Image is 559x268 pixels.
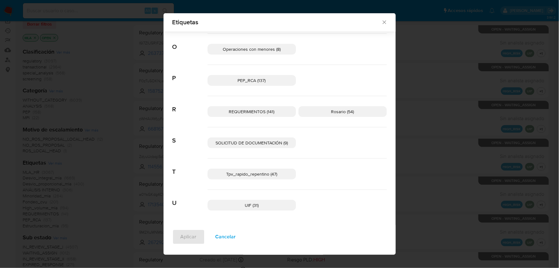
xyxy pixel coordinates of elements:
[172,96,208,113] span: R
[299,106,387,117] div: Rosario (54)
[208,200,296,211] div: UIF (31)
[245,202,259,208] span: UIF (31)
[208,106,296,117] div: REQUERIMIENTOS (141)
[208,75,296,86] div: PEP_RCA (137)
[229,108,275,115] span: REQUERIMIENTOS (141)
[172,127,208,144] span: S
[207,230,244,245] button: Cancelar
[172,65,208,82] span: P
[208,44,296,55] div: Operaciones con menores (8)
[331,108,354,115] span: Rosario (54)
[238,77,266,84] span: PEP_RCA (137)
[381,19,387,25] button: Cerrar
[215,140,288,146] span: SOLICITUD DE DOCUMENTACIÓN (9)
[226,171,277,177] span: Tpv_rapido_repentino (47)
[208,169,296,179] div: Tpv_rapido_repentino (47)
[223,46,281,52] span: Operaciones con menores (8)
[172,19,382,26] span: Etiquetas
[172,190,208,207] span: U
[215,230,236,244] span: Cancelar
[208,137,296,148] div: SOLICITUD DE DOCUMENTACIÓN (9)
[172,34,208,51] span: O
[172,159,208,176] span: T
